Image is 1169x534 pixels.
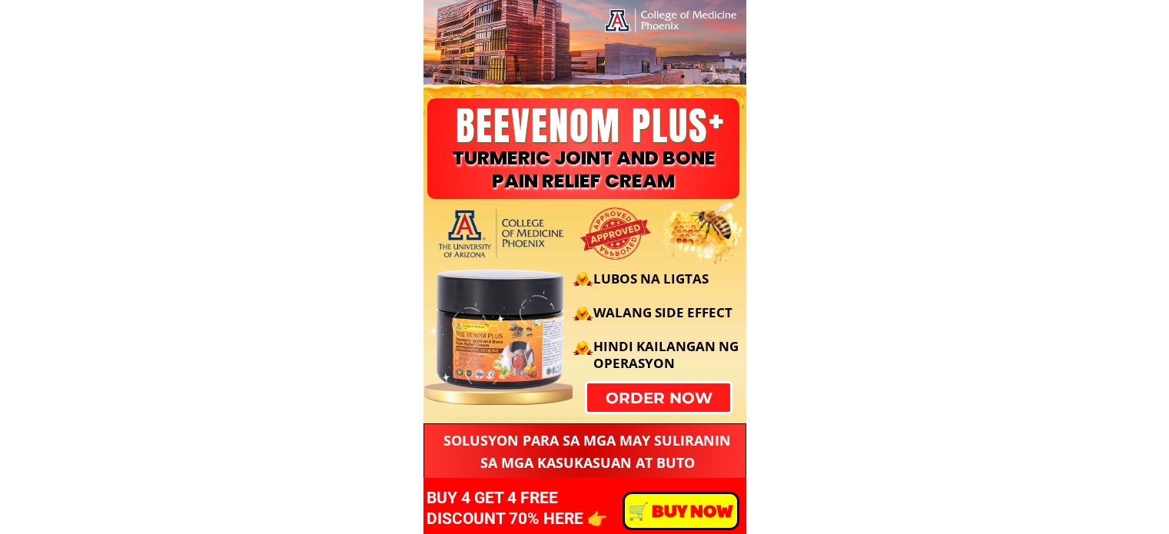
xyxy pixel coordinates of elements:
[623,494,739,529] p: ️🛒 BUY NOW
[583,383,735,413] p: order now
[709,85,726,148] span: +
[423,147,745,193] h3: TURMERIC JOINT AND BONE PAIN RELIEF CREAM
[456,96,709,155] span: BEEVENOM PLUS
[427,488,659,530] h3: BUY 4 GET 4 FREE DISCOUNT 70% HERE 👉
[437,430,737,474] h3: SOLUSYON PARA SA MGA MAY SULIRANIN SA MGA KASUKASUAN AT BUTO
[593,270,739,372] span: LUBOS NA LIGTAS WALANG SIDE EFFECT HINDI KAILANGAN NG OPERASYON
